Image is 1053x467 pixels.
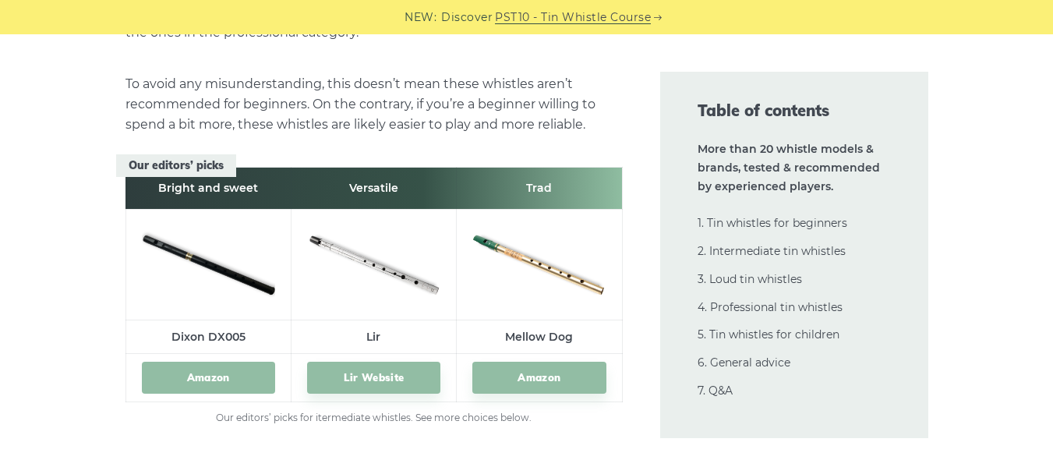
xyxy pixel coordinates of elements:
figcaption: Our editors’ picks for itermediate whistles. See more choices below. [125,410,623,426]
a: 6. General advice [698,356,790,370]
span: Discover [441,9,493,27]
img: Tony Dixon DX005 Tin Whistle Preview [142,218,275,306]
span: Table of contents [698,100,891,122]
p: To avoid any misunderstanding, this doesn’t mean these whistles aren’t recommended for beginners.... [125,74,623,135]
th: Trad [457,168,622,210]
a: Lir Website [307,362,440,394]
a: 1. Tin whistles for beginners [698,216,847,230]
th: Versatile [291,168,456,210]
img: Lir Tin Whistle Preview [307,218,440,306]
a: 5. Tin whistles for children [698,327,839,341]
a: Amazon [472,362,606,394]
a: 4. Professional tin whistles [698,300,843,314]
a: 3. Loud tin whistles [698,272,802,286]
td: Mellow Dog [457,320,622,354]
a: 7. Q&A [698,384,733,398]
th: Bright and sweet [125,168,291,210]
span: Our editors’ picks [116,154,236,177]
td: Dixon DX005 [125,320,291,354]
td: Lir [291,320,456,354]
strong: More than 20 whistle models & brands, tested & recommended by experienced players. [698,142,880,193]
a: 2. Intermediate tin whistles [698,244,846,258]
span: NEW: [405,9,436,27]
a: Amazon [142,362,275,394]
a: PST10 - Tin Whistle Course [495,9,651,27]
img: Mellow Dog Tin Whistle Preview [472,218,606,306]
